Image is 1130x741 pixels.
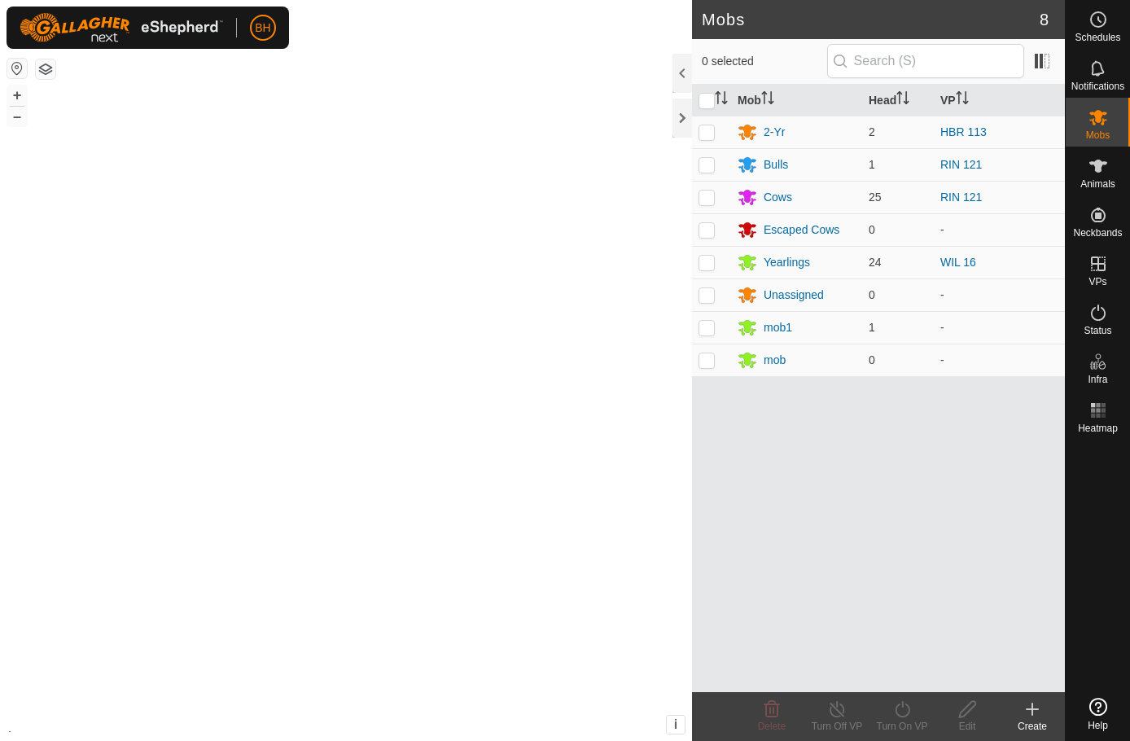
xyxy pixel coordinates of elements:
span: i [674,717,677,731]
span: Heatmap [1078,423,1118,433]
span: 25 [869,191,882,204]
span: 1 [869,158,875,171]
span: Notifications [1071,81,1124,91]
span: 8 [1040,7,1049,32]
td: - [934,213,1065,246]
td: - [934,344,1065,376]
td: - [934,311,1065,344]
span: Delete [758,721,786,732]
button: Map Layers [36,59,55,79]
span: 1 [869,321,875,334]
span: 0 selected [702,53,827,70]
p-sorticon: Activate to sort [715,94,728,107]
div: Bulls [764,156,788,173]
div: Yearlings [764,254,810,271]
div: Turn Off VP [804,719,869,734]
td: - [934,278,1065,311]
div: mob1 [764,319,792,336]
span: 0 [869,353,875,366]
a: Contact Us [362,720,410,734]
span: Schedules [1075,33,1120,42]
span: Infra [1088,375,1107,384]
h2: Mobs [702,10,1040,29]
span: Status [1084,326,1111,335]
p-sorticon: Activate to sort [956,94,969,107]
a: RIN 121 [940,191,982,204]
div: 2-Yr [764,124,785,141]
button: Reset Map [7,59,27,78]
span: 0 [869,288,875,301]
span: BH [255,20,270,37]
span: Neckbands [1073,228,1122,238]
span: 2 [869,125,875,138]
p-sorticon: Activate to sort [761,94,774,107]
span: Help [1088,721,1108,730]
div: Escaped Cows [764,221,839,239]
button: – [7,107,27,126]
div: Create [1000,719,1065,734]
img: Gallagher Logo [20,13,223,42]
div: mob [764,352,786,369]
a: Privacy Policy [282,720,343,734]
th: Mob [731,85,862,116]
input: Search (S) [827,44,1024,78]
p-sorticon: Activate to sort [896,94,909,107]
a: RIN 121 [940,158,982,171]
a: HBR 113 [940,125,987,138]
a: Help [1066,691,1130,737]
span: Mobs [1086,130,1110,140]
span: Animals [1080,179,1115,189]
button: + [7,85,27,105]
div: Unassigned [764,287,824,304]
span: 0 [869,223,875,236]
span: VPs [1088,277,1106,287]
button: i [667,716,685,734]
div: Turn On VP [869,719,935,734]
div: Cows [764,189,792,206]
div: Edit [935,719,1000,734]
th: VP [934,85,1065,116]
span: 24 [869,256,882,269]
a: WIL 16 [940,256,976,269]
th: Head [862,85,934,116]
